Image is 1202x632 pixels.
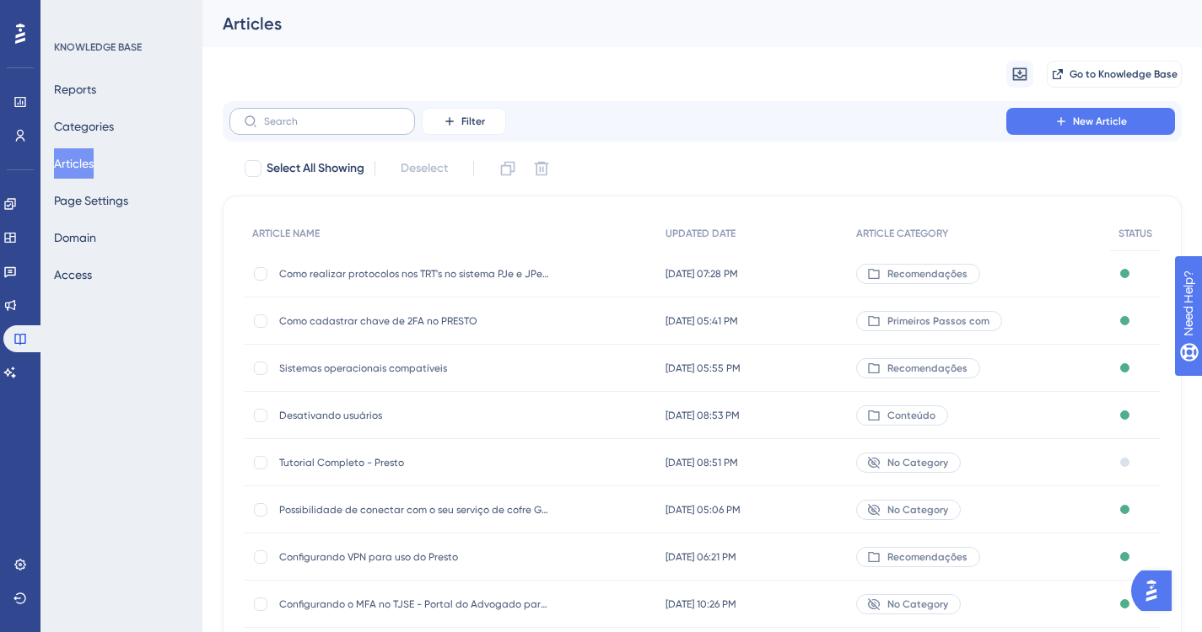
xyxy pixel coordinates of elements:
[422,108,506,135] button: Filter
[54,111,114,142] button: Categories
[401,158,448,179] span: Deselect
[666,314,738,328] span: [DATE] 05:41 PM
[887,267,968,281] span: Recomendações
[279,456,549,469] span: Tutorial Completo - Presto
[1047,61,1182,88] button: Go to Knowledge Base
[666,227,736,240] span: UPDATED DATE
[1070,67,1178,81] span: Go to Knowledge Base
[223,12,1140,35] div: Articles
[267,158,364,179] span: Select All Showing
[887,409,935,422] span: Conteúdo
[54,74,96,104] button: Reports
[54,185,128,216] button: Page Settings
[461,115,485,128] span: Filter
[666,362,741,375] span: [DATE] 05:55 PM
[1073,115,1127,128] span: New Article
[279,550,549,564] span: Configurando VPN para uso do Presto
[1131,565,1182,616] iframe: UserGuiding AI Assistant Launcher
[385,153,463,184] button: Deselect
[54,222,96,253] button: Domain
[887,314,989,328] span: Primeiros Passos com
[54,148,94,179] button: Articles
[666,503,741,517] span: [DATE] 05:06 PM
[279,597,549,611] span: Configurando o MFA no TJSE - Portal do Advogado para uso no Presto
[666,550,736,564] span: [DATE] 06:21 PM
[1006,108,1175,135] button: New Article
[264,115,401,127] input: Search
[856,227,948,240] span: ARTICLE CATEGORY
[887,597,948,611] span: No Category
[54,260,92,290] button: Access
[40,4,105,24] span: Need Help?
[887,362,968,375] span: Recomendações
[887,503,948,517] span: No Category
[666,456,738,469] span: [DATE] 08:51 PM
[279,267,549,281] span: Como realizar protocolos nos TRT's no sistema PJe e JPe MG com o Presto
[252,227,320,240] span: ARTICLE NAME
[279,503,549,517] span: Possibilidade de conectar com o seu serviço de cofre Google Secret Manager
[279,362,549,375] span: Sistemas operacionais compatíveis
[666,597,736,611] span: [DATE] 10:26 PM
[1118,227,1152,240] span: STATUS
[887,550,968,564] span: Recomendações
[887,456,948,469] span: No Category
[54,40,142,54] div: KNOWLEDGE BASE
[666,409,740,422] span: [DATE] 08:53 PM
[279,314,549,328] span: Como cadastrar chave de 2FA no PRESTO
[666,267,738,281] span: [DATE] 07:28 PM
[279,409,549,422] span: Desativando usuários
